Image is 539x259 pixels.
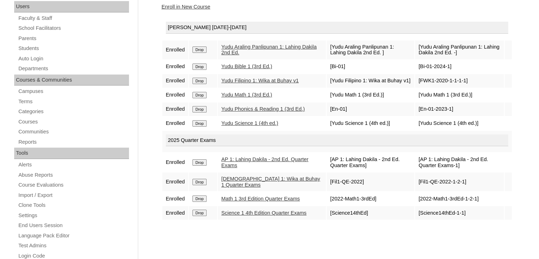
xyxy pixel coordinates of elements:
a: Departments [18,64,129,73]
input: Drop [192,46,206,53]
a: Settings [18,211,129,220]
td: [Yudu Math 1 (3rd Ed.)] [327,88,415,102]
a: Yudu Filipino 1: Wika at Buhay v1 [221,78,299,83]
a: School Facilitators [18,24,129,33]
a: Yudu Science 1 (4th ed.) [221,120,279,126]
a: Abuse Reports [18,171,129,180]
td: [Yudu Araling Panlipunan 1: Lahing Dakila 2nd Ed. -] [415,40,504,59]
a: Yudu Math 1 (3rd Ed.) [221,92,272,98]
input: Drop [192,106,206,112]
td: [2022-Math1-3rdEd-1-2-1] [415,192,504,205]
td: [Yudu Science 1 (4th ed.)] [327,117,415,130]
a: Students [18,44,129,53]
input: Drop [192,179,206,185]
a: Clone Tools [18,201,129,210]
div: Users [14,1,129,12]
a: Courses [18,117,129,126]
div: 2025 Quarter Exams [166,134,508,147]
a: Yudu Bible 1 (3rd Ed.) [221,64,272,69]
td: Enrolled [162,88,189,102]
input: Drop [192,210,206,216]
a: [DEMOGRAPHIC_DATA] 1: Wika at Buhay 1 Quarter Exams [221,176,320,188]
td: [En-01] [327,103,415,116]
a: Categories [18,107,129,116]
td: Enrolled [162,103,189,116]
td: Enrolled [162,60,189,73]
td: Enrolled [162,153,189,172]
a: Campuses [18,87,129,96]
input: Drop [192,78,206,84]
input: Drop [192,159,206,166]
input: Drop [192,195,206,202]
td: [Yudu Araling Panlipunan 1: Lahing Dakila 2nd Ed. ] [327,40,415,59]
input: Drop [192,120,206,127]
a: Import / Export [18,191,129,200]
td: [Yudu Science 1 (4th ed.)] [415,117,504,130]
td: Enrolled [162,206,189,220]
td: [FWK1-2020-1-1-1-1] [415,74,504,88]
a: Alerts [18,160,129,169]
td: [Bi-01-2024-1] [415,60,504,73]
a: Reports [18,138,129,147]
a: Language Pack Editor [18,231,129,240]
a: Communities [18,127,129,136]
a: Science 1 4th Edition Quarter Exams [221,210,307,216]
a: Faculty & Staff [18,14,129,23]
a: Parents [18,34,129,43]
div: Courses & Communities [14,75,129,86]
td: [Fil1-QE-2022-1-2-1] [415,172,504,191]
td: Enrolled [162,117,189,130]
td: [AP 1: Lahing Dakila - 2nd Ed. Quarter Exams-1] [415,153,504,172]
div: [PERSON_NAME] [DATE]-[DATE] [166,22,508,34]
td: [Yudu Math 1 (3rd Ed.)] [415,88,504,102]
td: [En-01-2023-1] [415,103,504,116]
td: [Bi-01] [327,60,415,73]
td: [Science14thEd-1-1] [415,206,504,220]
a: Enroll in New Course [162,4,210,10]
a: Auto Login [18,54,129,63]
a: Course Evaluations [18,181,129,189]
td: Enrolled [162,172,189,191]
a: Yudu Phonics & Reading 1 (3rd Ed.) [221,106,305,112]
div: Tools [14,148,129,159]
td: [AP 1: Lahing Dakila - 2nd Ed. Quarter Exams] [327,153,415,172]
a: Math 1 3rd Edition Quarter Exams [221,196,300,202]
input: Drop [192,64,206,70]
a: Yudu Araling Panlipunan 1: Lahing Dakila 2nd Ed. [221,44,317,56]
input: Drop [192,92,206,98]
td: [Science14thEd] [327,206,415,220]
a: End Users Session [18,221,129,230]
a: Test Admins [18,241,129,250]
a: Terms [18,97,129,106]
td: Enrolled [162,74,189,88]
td: Enrolled [162,192,189,205]
td: [Fil1-QE-2022] [327,172,415,191]
td: [Yudu Filipino 1: Wika at Buhay v1] [327,74,415,88]
td: [2022-Math1-3rdEd] [327,192,415,205]
td: Enrolled [162,40,189,59]
a: AP 1: Lahing Dakila - 2nd Ed. Quarter Exams [221,156,309,168]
